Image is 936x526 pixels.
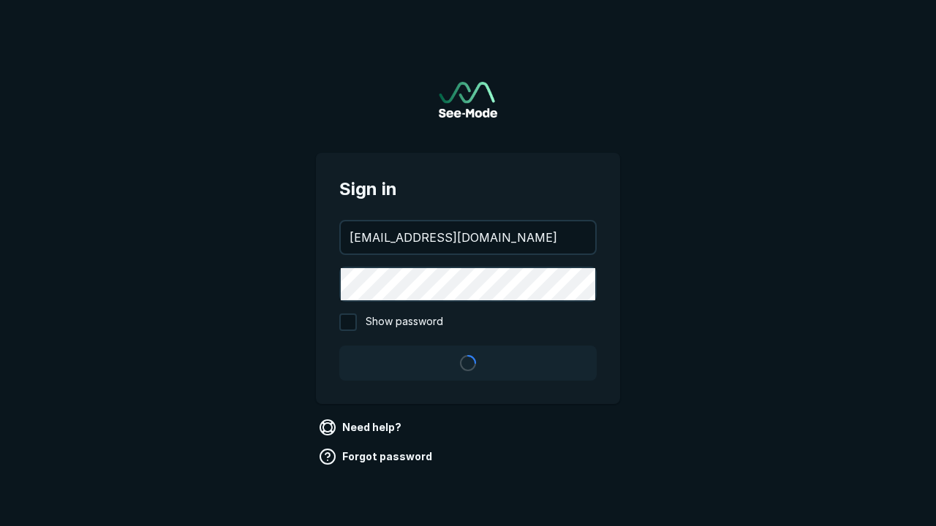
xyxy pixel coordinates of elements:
img: See-Mode Logo [439,82,497,118]
a: Forgot password [316,445,438,468]
a: Need help? [316,416,407,439]
input: your@email.com [341,221,595,254]
span: Show password [366,313,443,331]
span: Sign in [339,176,597,202]
a: Go to sign in [439,82,497,118]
